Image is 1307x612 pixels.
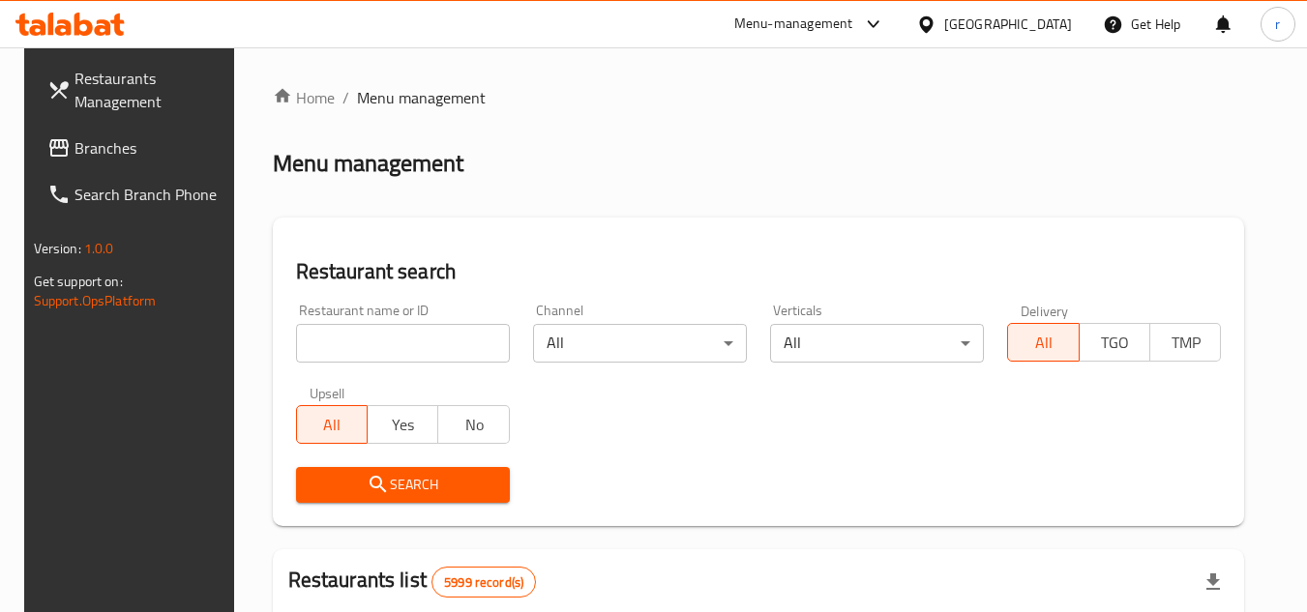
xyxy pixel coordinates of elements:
span: No [446,411,501,439]
button: Yes [367,405,438,444]
h2: Menu management [273,148,463,179]
div: [GEOGRAPHIC_DATA] [944,14,1072,35]
span: Restaurants Management [74,67,227,113]
span: Search [312,473,494,497]
div: Menu-management [734,13,853,36]
h2: Restaurants list [288,566,537,597]
span: 1.0.0 [84,236,114,261]
button: All [296,405,368,444]
a: Support.OpsPlatform [34,288,157,313]
a: Restaurants Management [32,55,243,125]
div: Total records count [431,567,536,597]
label: Delivery [1021,304,1069,317]
label: Upsell [310,386,345,399]
div: All [770,324,984,363]
span: All [1016,329,1071,357]
a: Home [273,86,335,109]
button: TMP [1149,323,1221,362]
a: Branches [32,125,243,171]
span: Branches [74,136,227,160]
button: TGO [1079,323,1150,362]
span: TMP [1158,329,1213,357]
span: r [1275,14,1280,35]
span: Search Branch Phone [74,183,227,206]
span: 5999 record(s) [432,573,535,592]
span: Version: [34,236,81,261]
span: Menu management [357,86,486,109]
h2: Restaurant search [296,257,1222,286]
button: All [1007,323,1079,362]
span: Yes [375,411,431,439]
span: TGO [1087,329,1143,357]
input: Search for restaurant name or ID.. [296,324,510,363]
span: All [305,411,360,439]
nav: breadcrumb [273,86,1245,109]
a: Search Branch Phone [32,171,243,218]
button: No [437,405,509,444]
span: Get support on: [34,269,123,294]
div: All [533,324,747,363]
li: / [342,86,349,109]
div: Export file [1190,559,1236,605]
button: Search [296,467,510,503]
